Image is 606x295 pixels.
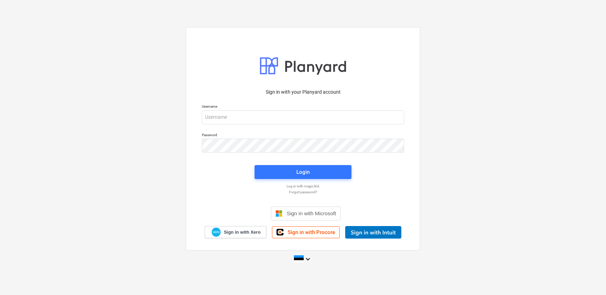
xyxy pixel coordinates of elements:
span: Sign in with Microsoft [287,210,336,216]
span: Sign in with Procore [288,229,335,235]
button: Login [255,165,351,179]
input: Username [202,110,404,124]
img: Xero logo [212,227,221,237]
a: Sign in with Xero [205,226,267,238]
p: Username [202,104,404,110]
a: Sign in with Procore [272,226,340,238]
div: Login [296,168,310,177]
a: Log in with magic link [198,184,408,188]
img: Microsoft logo [275,210,282,217]
a: Forgot password? [198,190,408,194]
i: keyboard_arrow_down [304,255,312,263]
span: Sign in with Xero [224,229,260,235]
p: Sign in with your Planyard account [202,88,404,96]
p: Password [202,133,404,139]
